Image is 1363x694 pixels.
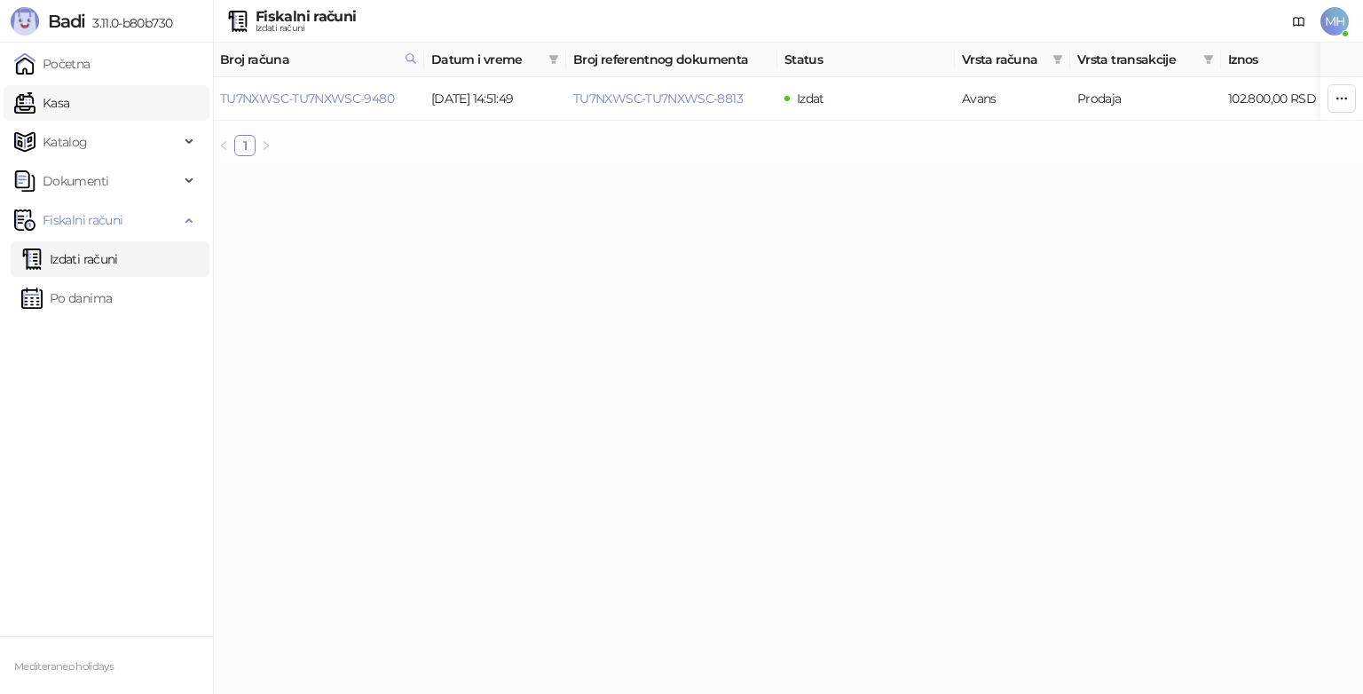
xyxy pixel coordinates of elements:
small: Mediteraneo holidays [14,660,114,673]
th: Vrsta računa [955,43,1070,77]
span: filter [1049,46,1067,73]
span: Vrsta transakcije [1077,50,1196,69]
span: filter [1203,54,1214,65]
span: 3.11.0-b80b730 [85,15,172,31]
th: Status [777,43,955,77]
span: MH [1320,7,1349,35]
span: right [261,140,272,151]
span: Iznos [1228,50,1320,69]
a: Izdati računi [21,241,118,277]
div: Fiskalni računi [256,10,356,24]
th: Broj računa [213,43,424,77]
span: Fiskalni računi [43,202,122,238]
a: TU7NXWSC-TU7NXWSC-8813 [573,91,743,106]
td: Avans [955,77,1070,121]
a: TU7NXWSC-TU7NXWSC-9480 [220,91,394,106]
a: Početna [14,46,91,82]
span: filter [548,54,559,65]
span: Izdat [797,91,824,106]
span: filter [1200,46,1217,73]
td: [DATE] 14:51:49 [424,77,566,121]
td: 102.800,00 RSD [1221,77,1345,121]
li: 1 [234,135,256,156]
img: Logo [11,7,39,35]
span: left [218,140,229,151]
button: right [256,135,277,156]
a: Po danima [21,280,112,316]
span: Datum i vreme [431,50,541,69]
span: filter [1052,54,1063,65]
span: Badi [48,11,85,32]
a: Kasa [14,85,69,121]
th: Vrsta transakcije [1070,43,1221,77]
li: Prethodna strana [213,135,234,156]
span: Dokumenti [43,163,108,199]
th: Broj referentnog dokumenta [566,43,777,77]
td: Prodaja [1070,77,1221,121]
a: Dokumentacija [1285,7,1313,35]
span: filter [545,46,563,73]
span: Katalog [43,124,88,160]
td: TU7NXWSC-TU7NXWSC-9480 [213,77,424,121]
span: Vrsta računa [962,50,1045,69]
div: Izdati računi [256,24,356,33]
a: 1 [235,136,255,155]
li: Sledeća strana [256,135,277,156]
span: Broj računa [220,50,398,69]
button: left [213,135,234,156]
